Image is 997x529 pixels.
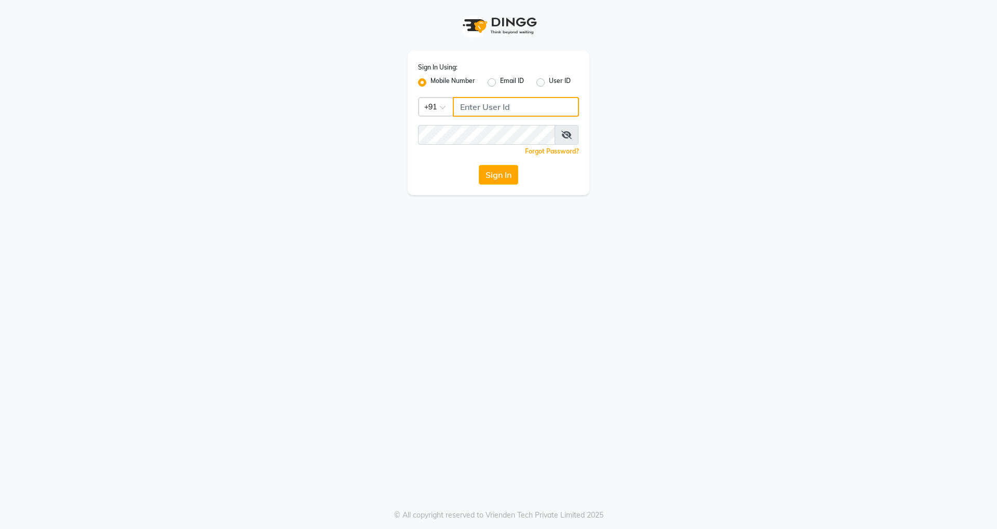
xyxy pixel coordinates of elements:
label: User ID [549,76,571,89]
img: logo1.svg [457,10,540,41]
input: Username [453,97,579,117]
a: Forgot Password? [525,147,579,155]
button: Sign In [479,165,518,185]
label: Email ID [500,76,524,89]
input: Username [418,125,555,145]
label: Sign In Using: [418,63,457,72]
label: Mobile Number [430,76,475,89]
